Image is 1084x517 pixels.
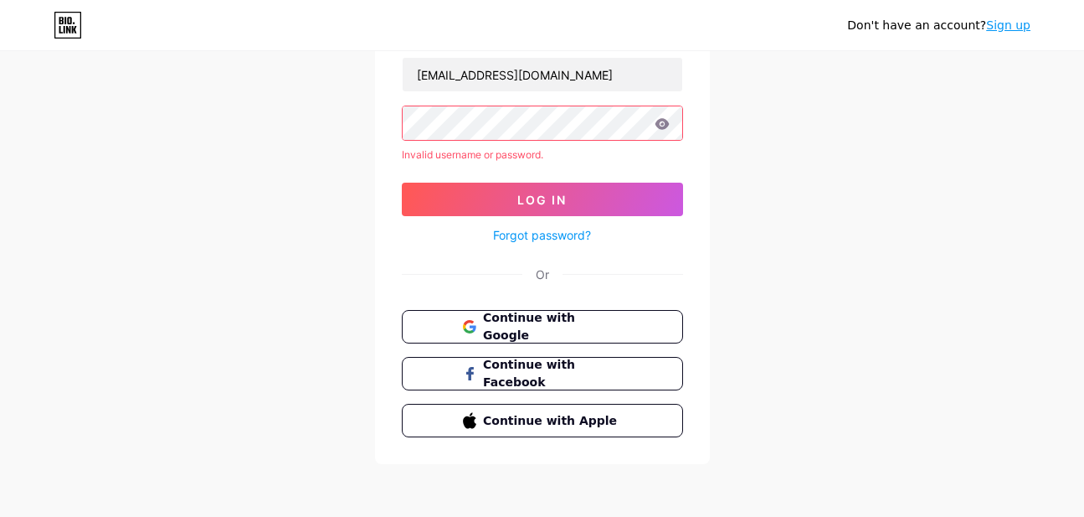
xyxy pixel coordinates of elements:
[517,193,567,207] span: Log In
[403,58,682,91] input: Username
[483,356,621,391] span: Continue with Facebook
[847,17,1030,34] div: Don't have an account?
[483,309,621,344] span: Continue with Google
[483,412,621,430] span: Continue with Apple
[986,18,1030,32] a: Sign up
[493,226,591,244] a: Forgot password?
[402,404,683,437] button: Continue with Apple
[536,266,549,283] div: Or
[402,357,683,390] button: Continue with Facebook
[402,310,683,344] button: Continue with Google
[402,183,683,216] button: Log In
[402,147,683,163] div: Invalid username or password.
